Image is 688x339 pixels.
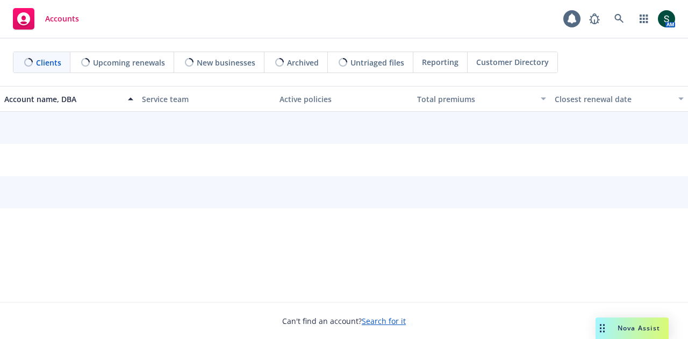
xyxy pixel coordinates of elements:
[413,86,550,112] button: Total premiums
[618,323,660,333] span: Nova Assist
[142,93,271,105] div: Service team
[350,57,404,68] span: Untriaged files
[555,93,672,105] div: Closest renewal date
[584,8,605,30] a: Report a Bug
[417,93,534,105] div: Total premiums
[362,316,406,326] a: Search for it
[45,15,79,23] span: Accounts
[596,318,609,339] div: Drag to move
[279,93,408,105] div: Active policies
[93,57,165,68] span: Upcoming renewals
[608,8,630,30] a: Search
[4,93,121,105] div: Account name, DBA
[633,8,655,30] a: Switch app
[596,318,669,339] button: Nova Assist
[422,56,458,68] span: Reporting
[550,86,688,112] button: Closest renewal date
[9,4,83,34] a: Accounts
[287,57,319,68] span: Archived
[138,86,275,112] button: Service team
[282,315,406,327] span: Can't find an account?
[658,10,675,27] img: photo
[275,86,413,112] button: Active policies
[476,56,549,68] span: Customer Directory
[197,57,255,68] span: New businesses
[36,57,61,68] span: Clients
